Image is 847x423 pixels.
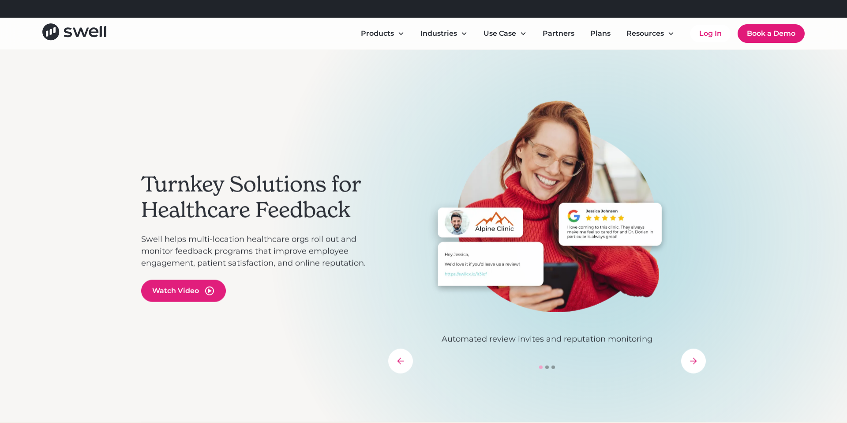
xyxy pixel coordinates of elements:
[551,366,555,369] div: Show slide 3 of 3
[354,25,412,42] div: Products
[681,349,706,374] div: next slide
[583,25,618,42] a: Plans
[388,333,706,345] p: Automated review invites and reputation monitoring
[545,366,549,369] div: Show slide 2 of 3
[420,28,457,39] div: Industries
[141,233,379,269] p: Swell helps multi-location healthcare orgs roll out and monitor feedback programs that improve em...
[483,28,516,39] div: Use Case
[361,28,394,39] div: Products
[536,25,581,42] a: Partners
[42,23,106,43] a: home
[690,25,731,42] a: Log In
[388,100,706,345] div: 1 of 3
[388,349,413,374] div: previous slide
[141,279,226,302] a: open lightbox
[738,24,805,43] a: Book a Demo
[388,100,706,374] div: carousel
[152,285,199,296] div: Watch Video
[539,366,543,369] div: Show slide 1 of 3
[141,172,379,223] h2: Turnkey Solutions for Healthcare Feedback
[413,25,475,42] div: Industries
[476,25,534,42] div: Use Case
[619,25,682,42] div: Resources
[626,28,664,39] div: Resources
